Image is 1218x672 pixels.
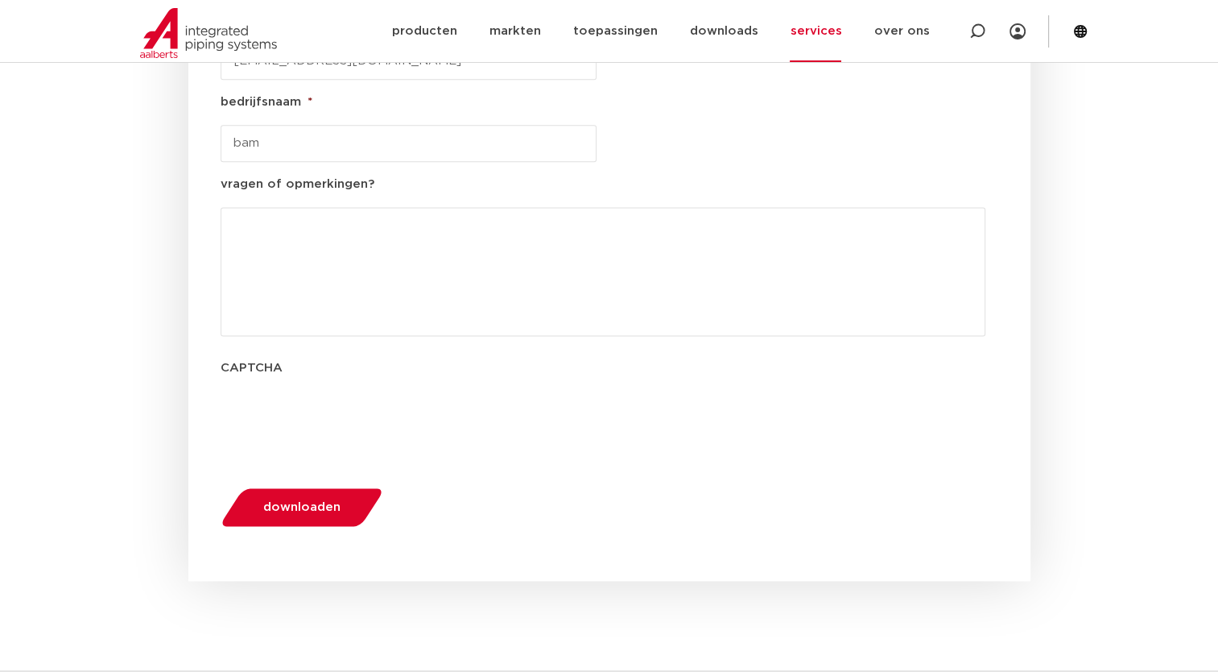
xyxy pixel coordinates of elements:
span: downloaden [263,501,341,513]
label: vragen of opmerkingen? [221,176,374,193]
button: downloaden [215,487,388,528]
label: bedrijfsnaam [221,94,312,110]
label: CAPTCHA [221,360,283,376]
iframe: reCAPTCHA [221,390,465,453]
